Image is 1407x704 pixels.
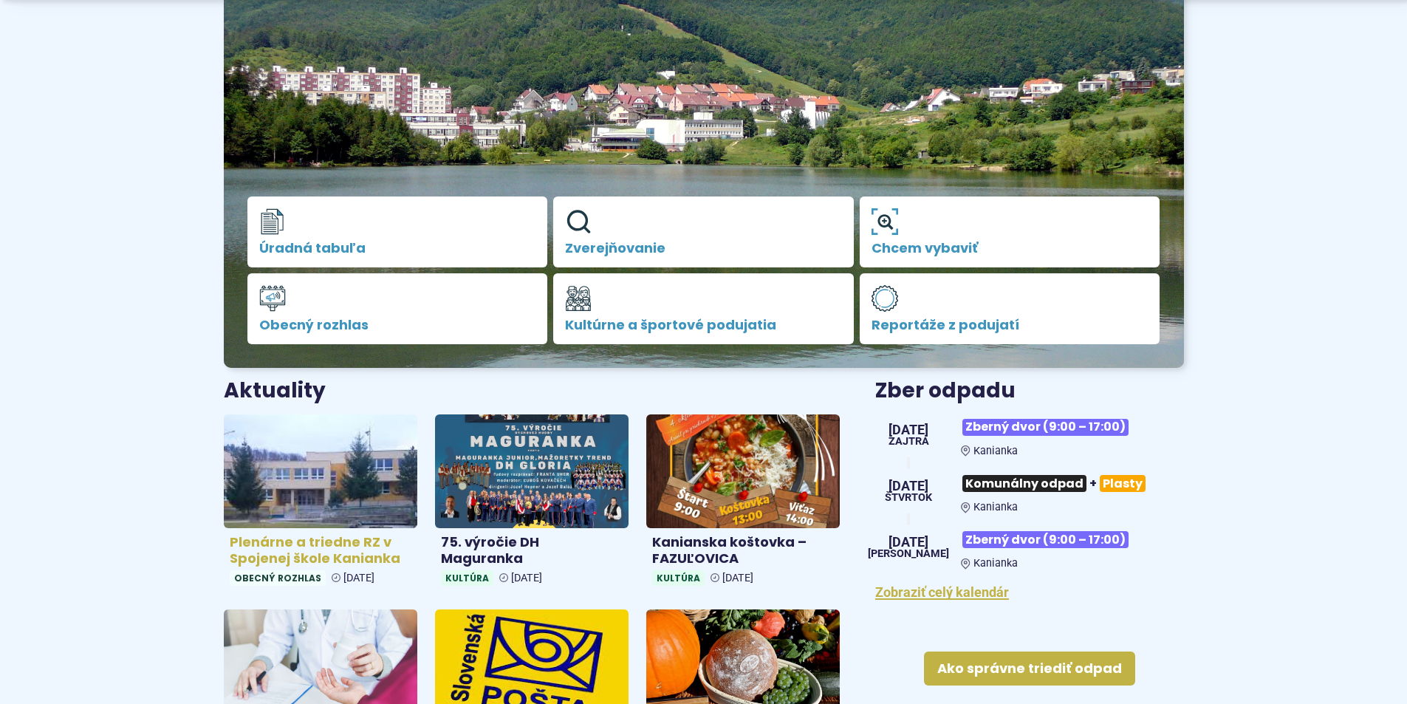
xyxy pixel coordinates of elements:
a: Zberný dvor (9:00 – 17:00) Kanianka [DATE] Zajtra [875,413,1183,457]
h4: Plenárne a triedne RZ v Spojenej škole Kanianka [230,534,411,567]
h4: 75. výročie DH Maguranka [441,534,623,567]
a: Obecný rozhlas [247,273,548,344]
span: Kanianka [973,501,1018,513]
span: Zberný dvor (9:00 – 17:00) [962,531,1129,548]
a: Zberný dvor (9:00 – 17:00) Kanianka [DATE] [PERSON_NAME] [875,525,1183,570]
a: Reportáže z podujatí [860,273,1160,344]
span: Úradná tabuľa [259,241,536,256]
h3: Aktuality [224,380,326,403]
span: [DATE] [885,479,932,493]
a: Zverejňovanie [553,196,854,267]
span: Komunálny odpad [962,475,1086,492]
span: Obecný rozhlas [259,318,536,332]
span: Zajtra [889,437,929,447]
span: Obecný rozhlas [230,570,326,586]
a: Plenárne a triedne RZ v Spojenej škole Kanianka Obecný rozhlas [DATE] [224,414,417,592]
span: Kultúrne a športové podujatia [565,318,842,332]
a: Ako správne triediť odpad [924,652,1135,686]
span: [DATE] [511,572,542,584]
a: Kanianska koštovka – FAZUĽOVICA Kultúra [DATE] [646,414,840,592]
a: Kultúrne a športové podujatia [553,273,854,344]
span: [DATE] [889,423,929,437]
h4: Kanianska koštovka – FAZUĽOVICA [652,534,834,567]
span: [DATE] [722,572,753,584]
h3: Zber odpadu [875,380,1183,403]
span: Zverejňovanie [565,241,842,256]
a: Chcem vybaviť [860,196,1160,267]
span: Chcem vybaviť [872,241,1148,256]
span: [PERSON_NAME] [868,549,949,559]
h3: + [961,469,1183,498]
a: 75. výročie DH Maguranka Kultúra [DATE] [435,414,629,592]
a: Komunálny odpad+Plasty Kanianka [DATE] štvrtok [875,469,1183,513]
span: Kultúra [441,570,493,586]
span: [DATE] [343,572,374,584]
a: Zobraziť celý kalendár [875,584,1009,600]
span: Kultúra [652,570,705,586]
span: Kanianka [973,445,1018,457]
span: Plasty [1100,475,1146,492]
span: Kanianka [973,557,1018,570]
span: Zberný dvor (9:00 – 17:00) [962,419,1129,436]
span: [DATE] [868,536,949,549]
a: Úradná tabuľa [247,196,548,267]
span: Reportáže z podujatí [872,318,1148,332]
span: štvrtok [885,493,932,503]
